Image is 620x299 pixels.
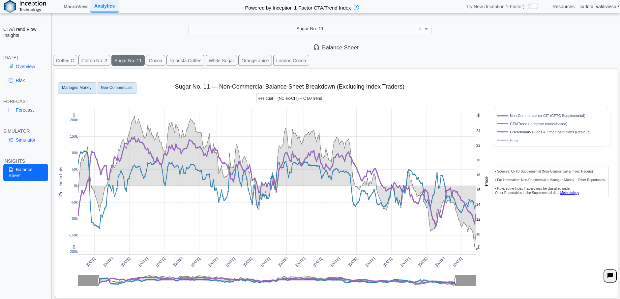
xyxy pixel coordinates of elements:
div: SIMULATOR [3,128,48,134]
a: MacroView [61,1,90,12]
a: carlota_valdivieso [579,4,620,10]
button: Cotton No. 2 [78,55,110,66]
span: × [418,26,422,32]
text: Non-Commercials [101,86,133,90]
tspan: • Note: some Index Traders may be classified under [495,187,571,190]
a: Overview [3,61,48,72]
a: Methodology [560,191,579,195]
button: Coffee C [53,55,77,66]
a: Resources [552,4,575,10]
button: Cocoa [146,55,165,66]
button: Robusta Coffee [166,55,204,66]
button: White Sugar [206,55,237,66]
h2: CTA/Trend Flow Insights [3,26,48,38]
text: Managed Money [62,86,91,90]
a: Risk [3,75,48,86]
tspan: Other Reportables in the Supplemental data. [495,191,579,195]
div: [DATE] [3,55,48,61]
a: Analytics [90,0,119,13]
button: Orange Juice [238,55,272,66]
button: London Cocoa [273,55,309,66]
tspan: • Sources: CFTC Supplemental (Non-Commercial & Index Traders) [495,170,593,173]
span: Balance Sheet [314,44,359,51]
a: Forecast [3,104,48,116]
h2: Powered by Inception 1-Factor CTA/Trend Index [243,2,354,11]
a: Simulator [3,134,48,146]
button: Sugar No. 11 [111,55,145,66]
span: Try New (Inception 1-Factor) [466,4,525,10]
a: Balance Sheet [3,164,48,181]
div: INSIGHTS [3,158,48,164]
span: Clear value [417,25,423,34]
span: Sugar No. 11 [296,26,324,31]
tspan: • For information: Non-Commercial = Managed Money + Other Reportables. [495,178,606,182]
div: FORECAST [3,98,48,104]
